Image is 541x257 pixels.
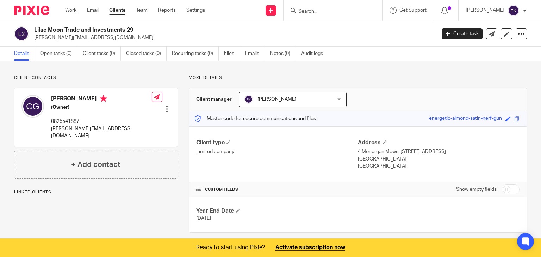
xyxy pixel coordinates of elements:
h4: Year End Date [196,207,358,215]
p: [GEOGRAPHIC_DATA] [358,156,520,163]
a: Notes (0) [270,47,296,61]
img: Pixie [14,6,49,15]
a: Work [65,7,76,14]
span: [PERSON_NAME] [257,97,296,102]
h4: [PERSON_NAME] [51,95,152,104]
i: Primary [100,95,107,102]
input: Search [298,8,361,15]
a: Audit logs [301,47,328,61]
img: svg%3E [21,95,44,118]
p: 0825541887 [51,118,152,125]
img: svg%3E [508,5,519,16]
span: Get Support [399,8,427,13]
a: Files [224,47,240,61]
div: energetic-almond-satin-nerf-gun [429,115,502,123]
a: Details [14,47,35,61]
p: Master code for secure communications and files [194,115,316,122]
h4: + Add contact [71,159,120,170]
h4: CUSTOM FIELDS [196,187,358,193]
a: Create task [442,28,483,39]
h4: Address [358,139,520,146]
a: Settings [186,7,205,14]
a: Emails [245,47,265,61]
p: [GEOGRAPHIC_DATA] [358,163,520,170]
a: Open tasks (0) [40,47,77,61]
a: Team [136,7,148,14]
a: Client tasks (0) [83,47,121,61]
img: svg%3E [14,26,29,41]
p: [PERSON_NAME][EMAIL_ADDRESS][DOMAIN_NAME] [51,125,152,140]
p: Client contacts [14,75,178,81]
p: Linked clients [14,189,178,195]
h5: (Owner) [51,104,152,111]
h4: Client type [196,139,358,146]
a: Email [87,7,99,14]
p: More details [189,75,527,81]
p: 4 Monorgan Mews, [STREET_ADDRESS] [358,148,520,155]
a: Closed tasks (0) [126,47,167,61]
p: [PERSON_NAME][EMAIL_ADDRESS][DOMAIN_NAME] [34,34,431,41]
img: svg%3E [244,95,253,104]
a: Reports [158,7,176,14]
h2: Lilac Moon Trade and Investments 29 [34,26,352,34]
label: Show empty fields [456,186,497,193]
p: Limited company [196,148,358,155]
a: Clients [109,7,125,14]
h3: Client manager [196,96,232,103]
span: [DATE] [196,216,211,221]
a: Recurring tasks (0) [172,47,219,61]
p: [PERSON_NAME] [466,7,504,14]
